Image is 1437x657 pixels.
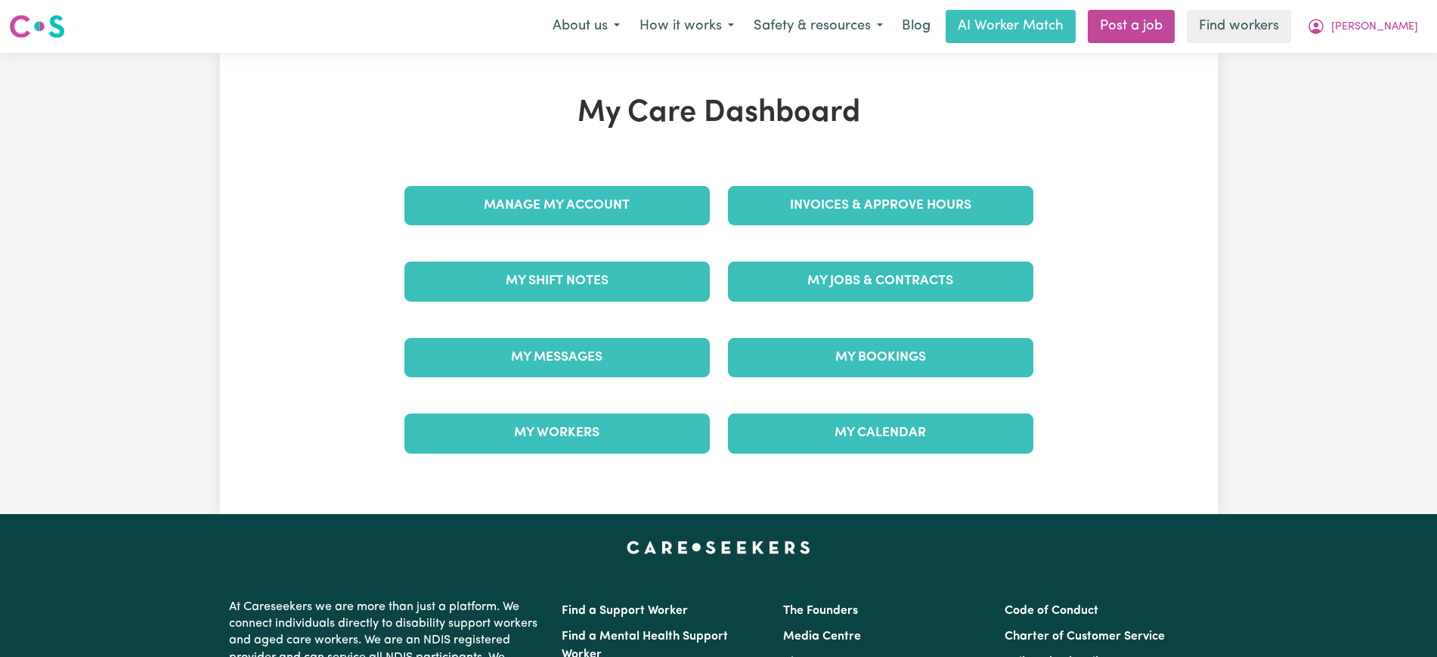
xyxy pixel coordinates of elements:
[1331,19,1418,36] span: [PERSON_NAME]
[627,541,810,553] a: Careseekers home page
[1005,631,1165,643] a: Charter of Customer Service
[728,186,1033,225] a: Invoices & Approve Hours
[1297,11,1428,42] button: My Account
[946,10,1076,43] a: AI Worker Match
[404,186,710,225] a: Manage My Account
[783,605,858,617] a: The Founders
[404,262,710,301] a: My Shift Notes
[404,338,710,377] a: My Messages
[728,414,1033,453] a: My Calendar
[1187,10,1291,43] a: Find workers
[630,11,744,42] button: How it works
[783,631,861,643] a: Media Centre
[1005,605,1098,617] a: Code of Conduct
[395,95,1042,132] h1: My Care Dashboard
[404,414,710,453] a: My Workers
[728,338,1033,377] a: My Bookings
[9,9,65,44] a: Careseekers logo
[728,262,1033,301] a: My Jobs & Contracts
[893,10,940,43] a: Blog
[1088,10,1175,43] a: Post a job
[543,11,630,42] button: About us
[562,605,688,617] a: Find a Support Worker
[744,11,893,42] button: Safety & resources
[9,13,65,40] img: Careseekers logo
